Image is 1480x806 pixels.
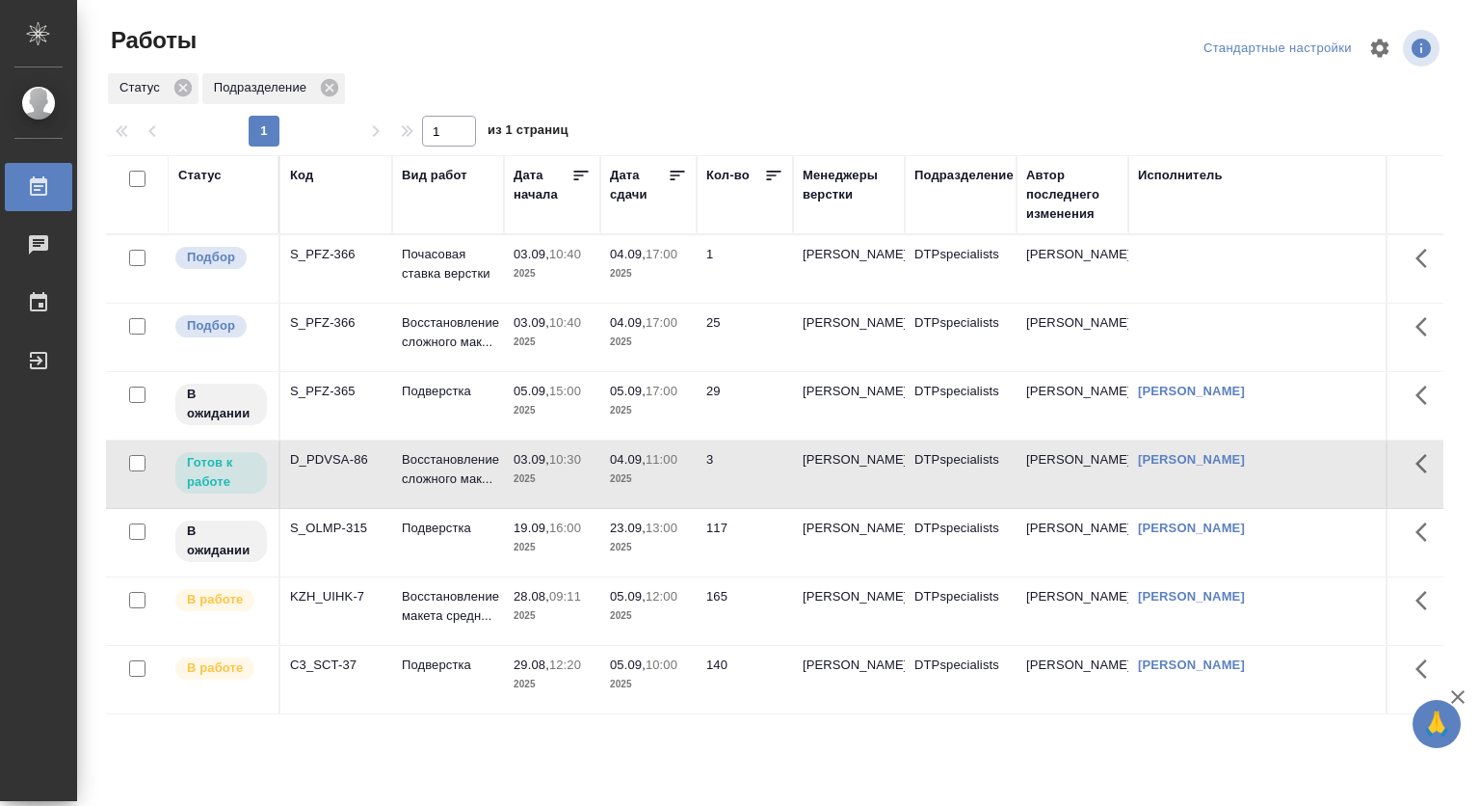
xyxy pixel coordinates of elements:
[290,382,383,401] div: S_PFZ-365
[1017,646,1128,713] td: [PERSON_NAME]
[514,333,591,352] p: 2025
[646,247,677,261] p: 17:00
[514,264,591,283] p: 2025
[187,658,243,678] p: В работе
[514,521,549,535] p: 19.09,
[610,401,687,420] p: 2025
[173,245,269,271] div: Можно подбирать исполнителей
[610,264,687,283] p: 2025
[1404,578,1450,624] button: Здесь прячутся важные кнопки
[1404,304,1450,350] button: Здесь прячутся важные кнопки
[914,166,1014,185] div: Подразделение
[1138,384,1245,398] a: [PERSON_NAME]
[290,656,383,675] div: C3_SCT-37
[646,452,677,467] p: 11:00
[1404,646,1450,692] button: Здесь прячутся важные кнопки
[610,333,687,352] p: 2025
[697,509,793,577] td: 117
[290,245,383,264] div: S_PFZ-366
[290,587,383,606] div: KZH_UIHK-7
[803,166,895,204] div: Менеджеры верстки
[697,304,793,371] td: 25
[514,470,591,489] p: 2025
[646,384,677,398] p: 17:00
[514,166,571,204] div: Дата начала
[514,538,591,557] p: 2025
[610,675,687,694] p: 2025
[290,519,383,538] div: S_OLMP-315
[402,382,494,401] p: Подверстка
[1017,578,1128,645] td: [PERSON_NAME]
[1404,372,1450,418] button: Здесь прячутся важные кнопки
[173,450,269,496] div: Исполнитель может приступить к работе
[1017,235,1128,303] td: [PERSON_NAME]
[402,656,494,675] p: Подверстка
[514,315,549,330] p: 03.09,
[905,509,1017,577] td: DTPspecialists
[610,606,687,626] p: 2025
[905,578,1017,645] td: DTPspecialists
[187,385,255,423] p: В ожидании
[106,25,197,56] span: Работы
[905,646,1017,713] td: DTPspecialists
[905,235,1017,303] td: DTPspecialists
[514,589,549,604] p: 28.08,
[1017,304,1128,371] td: [PERSON_NAME]
[1138,452,1245,467] a: [PERSON_NAME]
[610,658,646,672] p: 05.09,
[514,452,549,467] p: 03.09,
[119,78,167,97] p: Статус
[646,658,677,672] p: 10:00
[803,656,895,675] p: [PERSON_NAME]
[905,441,1017,508] td: DTPspecialists
[187,522,255,560] p: В ожидании
[697,646,793,713] td: 140
[187,248,235,267] p: Подбор
[549,384,581,398] p: 15:00
[697,372,793,440] td: 29
[402,450,494,489] p: Восстановление сложного мак...
[1420,704,1453,744] span: 🙏
[706,166,750,185] div: Кол-во
[290,313,383,333] div: S_PFZ-366
[803,245,895,264] p: [PERSON_NAME]
[697,235,793,303] td: 1
[1404,235,1450,282] button: Здесь прячутся важные кнопки
[1138,589,1245,604] a: [PERSON_NAME]
[905,304,1017,371] td: DTPspecialists
[549,452,581,467] p: 10:30
[697,578,793,645] td: 165
[173,382,269,427] div: Исполнитель назначен, приступать к работе пока рано
[514,606,591,626] p: 2025
[1017,372,1128,440] td: [PERSON_NAME]
[202,73,345,104] div: Подразделение
[402,587,494,626] p: Восстановление макета средн...
[610,470,687,489] p: 2025
[514,384,549,398] p: 05.09,
[108,73,198,104] div: Статус
[549,315,581,330] p: 10:40
[1357,25,1403,71] span: Настроить таблицу
[610,315,646,330] p: 04.09,
[803,313,895,333] p: [PERSON_NAME]
[610,384,646,398] p: 05.09,
[514,247,549,261] p: 03.09,
[610,521,646,535] p: 23.09,
[610,452,646,467] p: 04.09,
[1138,658,1245,672] a: [PERSON_NAME]
[610,589,646,604] p: 05.09,
[290,450,383,470] div: D_PDVSA-86
[1138,166,1223,185] div: Исполнитель
[173,587,269,613] div: Исполнитель выполняет работу
[1017,441,1128,508] td: [PERSON_NAME]
[803,450,895,470] p: [PERSON_NAME]
[549,247,581,261] p: 10:40
[178,166,222,185] div: Статус
[697,441,793,508] td: 3
[1413,700,1461,748] button: 🙏
[549,589,581,604] p: 09:11
[1017,509,1128,577] td: [PERSON_NAME]
[514,658,549,672] p: 29.08,
[610,538,687,557] p: 2025
[402,313,494,352] p: Восстановление сложного мак...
